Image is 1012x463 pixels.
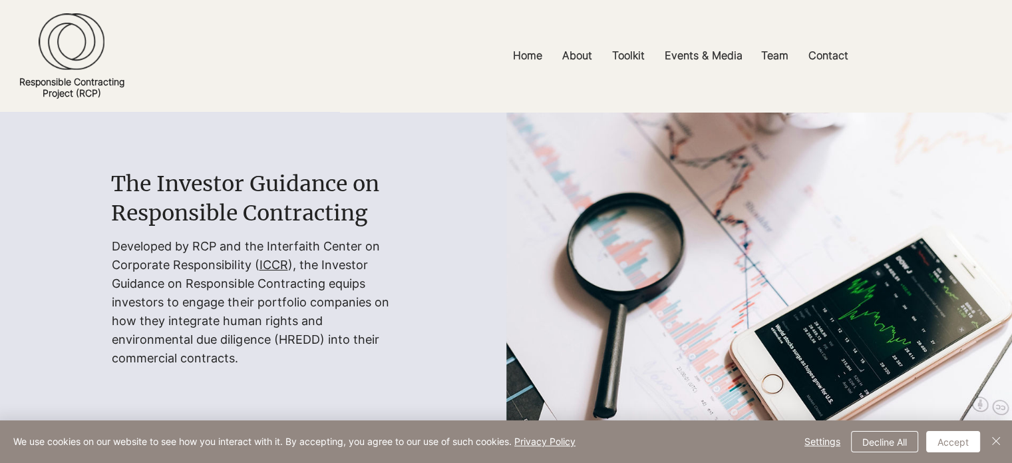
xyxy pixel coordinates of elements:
button: Close [988,431,1004,452]
a: About [552,41,602,71]
button: Decline All [851,431,918,452]
p: Developed by RCP and the Interfaith Center on Corporate Responsibility ( ), the Investor Guidance... [112,237,395,368]
span: We use cookies on our website to see how you interact with it. By accepting, you agree to our use... [13,436,576,448]
a: Privacy Policy [514,436,576,447]
span: The Investor Guidance on Responsible Contracting [111,171,379,227]
img: Close [988,433,1004,449]
p: Contact [802,41,855,71]
a: ICCR [259,258,287,272]
a: Home [503,41,552,71]
a: Toolkit [602,41,655,71]
a: Responsible ContractingProject (RCP) [19,76,124,99]
p: Team [755,41,795,71]
p: Events & Media [658,41,749,71]
a: Team [751,41,798,71]
span: Settings [804,432,840,452]
p: About [556,41,599,71]
nav: Site [349,41,1012,71]
a: Events & Media [655,41,751,71]
p: Home [506,41,549,71]
p: Toolkit [605,41,651,71]
a: Contact [798,41,858,71]
button: Accept [926,431,980,452]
